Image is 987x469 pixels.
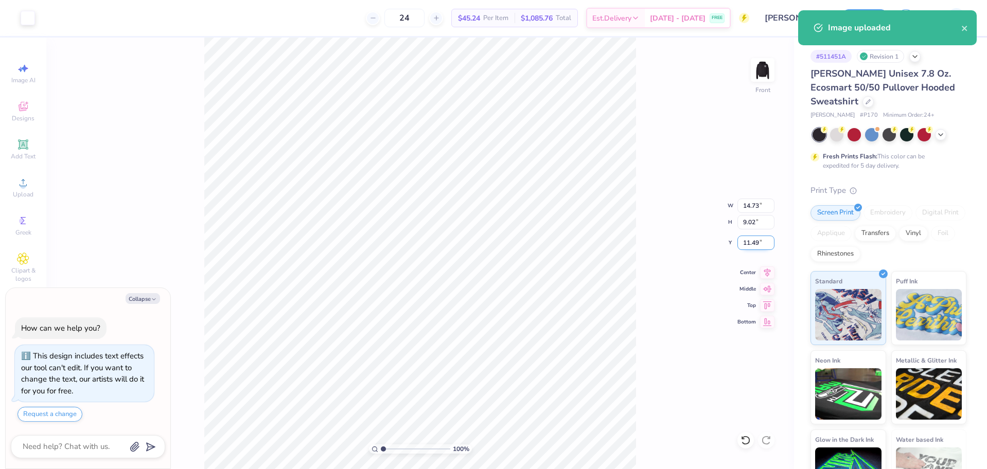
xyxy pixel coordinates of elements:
[860,111,878,120] span: # P170
[17,407,82,422] button: Request a change
[931,226,955,241] div: Foil
[737,302,756,309] span: Top
[915,205,965,221] div: Digital Print
[592,13,631,24] span: Est. Delivery
[737,285,756,293] span: Middle
[810,226,852,241] div: Applique
[828,22,961,34] div: Image uploaded
[810,111,855,120] span: [PERSON_NAME]
[857,50,904,63] div: Revision 1
[810,67,955,107] span: [PERSON_NAME] Unisex 7.8 Oz. Ecosmart 50/50 Pullover Hooded Sweatshirt
[12,114,34,122] span: Designs
[896,289,962,340] img: Puff Ink
[863,205,912,221] div: Embroidery
[384,9,425,27] input: – –
[737,269,756,276] span: Center
[11,76,36,84] span: Image AI
[896,276,918,286] span: Puff Ink
[896,434,943,445] span: Water based Ink
[823,152,877,160] strong: Fresh Prints Flash:
[5,266,41,283] span: Clipart & logos
[815,289,882,340] img: Standard
[810,50,852,63] div: # 511451A
[815,434,874,445] span: Glow in the Dark Ink
[15,228,31,237] span: Greek
[810,205,860,221] div: Screen Print
[453,444,469,454] span: 100 %
[855,226,896,241] div: Transfers
[896,368,962,420] img: Metallic & Glitter Ink
[483,13,508,24] span: Per Item
[650,13,706,24] span: [DATE] - [DATE]
[810,185,966,196] div: Print Type
[21,351,144,396] div: This design includes text effects our tool can't edit. If you want to change the text, our artist...
[712,14,722,22] span: FREE
[458,13,480,24] span: $45.24
[815,276,842,286] span: Standard
[737,318,756,326] span: Bottom
[11,152,36,160] span: Add Text
[896,355,957,366] span: Metallic & Glitter Ink
[556,13,571,24] span: Total
[757,8,833,28] input: Untitled Design
[126,293,160,304] button: Collapse
[810,246,860,262] div: Rhinestones
[883,111,935,120] span: Minimum Order: 24 +
[961,22,968,34] button: close
[521,13,553,24] span: $1,085.76
[755,85,770,95] div: Front
[815,355,840,366] span: Neon Ink
[899,226,928,241] div: Vinyl
[752,60,773,80] img: Front
[823,152,949,170] div: This color can be expedited for 5 day delivery.
[13,190,33,199] span: Upload
[21,323,100,333] div: How can we help you?
[815,368,882,420] img: Neon Ink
